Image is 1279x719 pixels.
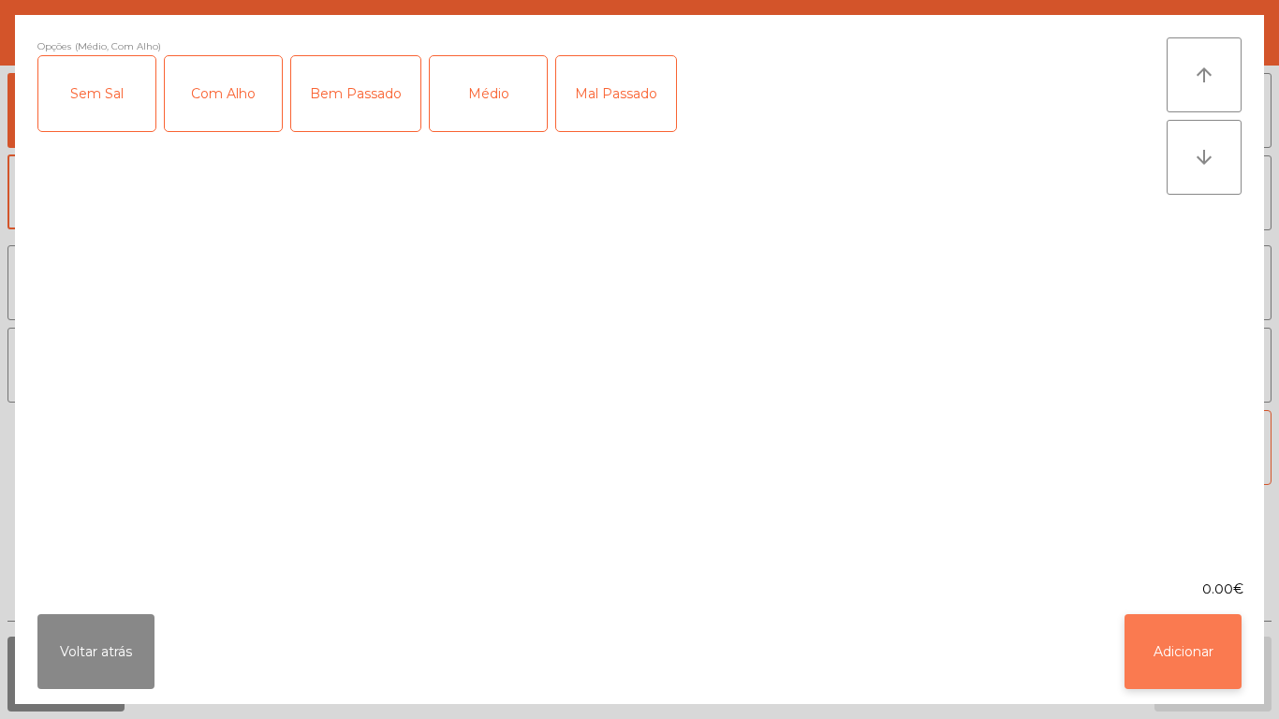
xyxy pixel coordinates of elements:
[1193,146,1215,169] i: arrow_downward
[38,56,155,131] div: Sem Sal
[37,37,71,55] span: Opções
[165,56,282,131] div: Com Alho
[556,56,676,131] div: Mal Passado
[1125,614,1242,689] button: Adicionar
[1167,120,1242,195] button: arrow_downward
[430,56,547,131] div: Médio
[1167,37,1242,112] button: arrow_upward
[1193,64,1215,86] i: arrow_upward
[75,37,161,55] span: (Médio, Com Alho)
[291,56,420,131] div: Bem Passado
[37,614,154,689] button: Voltar atrás
[15,580,1264,599] div: 0.00€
